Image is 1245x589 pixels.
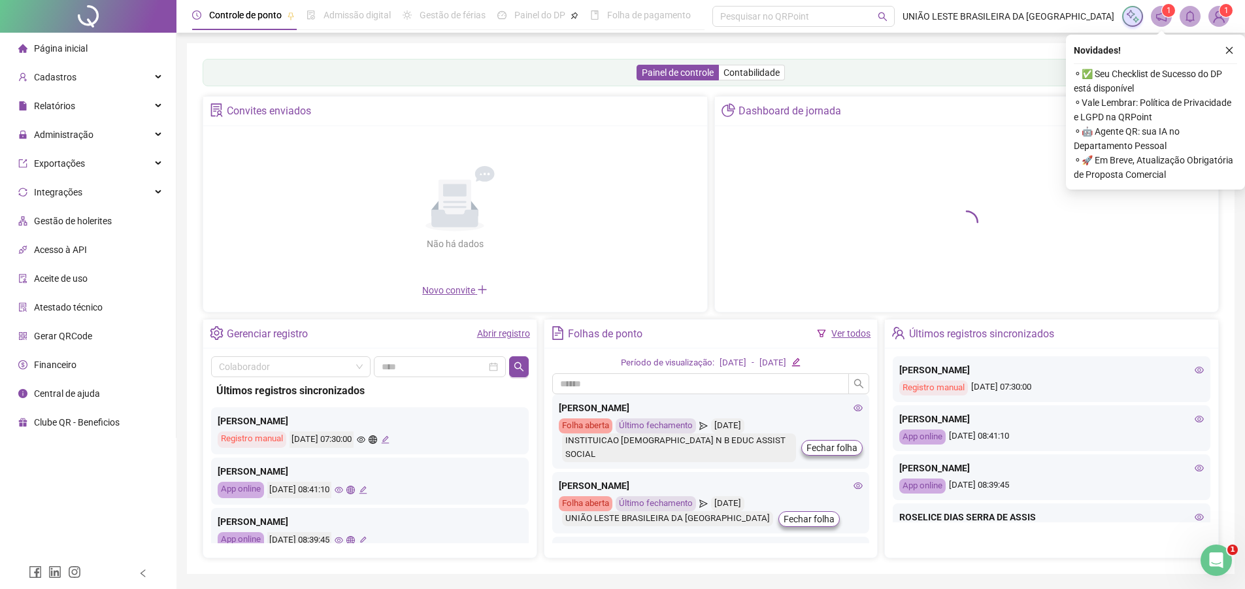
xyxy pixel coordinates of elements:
span: edit [359,536,367,545]
span: Aceite de uso [34,273,88,284]
div: Registro manual [899,380,968,395]
span: 1 [1167,6,1171,15]
div: [PERSON_NAME] [218,414,522,428]
div: [DATE] 08:41:10 [899,429,1204,445]
span: 1 [1227,545,1238,555]
span: Gerar QRCode [34,331,92,341]
span: 1 [1224,6,1229,15]
div: INSTITUICAO [DEMOGRAPHIC_DATA] N B EDUC ASSIST SOCIAL [562,433,797,462]
span: Fechar folha [784,512,835,526]
span: Página inicial [34,43,88,54]
div: Não há dados [395,237,515,251]
div: App online [899,429,946,445]
span: qrcode [18,331,27,341]
span: edit [359,486,367,494]
span: api [18,245,27,254]
button: Fechar folha [801,440,863,456]
span: eye [854,481,863,490]
span: search [854,379,864,389]
iframe: Intercom live chat [1201,545,1232,576]
span: sun [403,10,412,20]
div: [PERSON_NAME] [218,464,522,479]
div: [PERSON_NAME] [899,363,1204,377]
span: eye [335,486,343,494]
span: global [369,435,377,444]
span: audit [18,274,27,283]
span: ⚬ 🚀 Em Breve, Atualização Obrigatória de Proposta Comercial [1074,153,1237,182]
span: Painel de controle [642,67,714,78]
span: setting [210,326,224,340]
span: eye [357,435,365,444]
span: Fechar folha [806,441,857,455]
span: Clube QR - Beneficios [34,417,120,428]
span: edit [381,435,390,444]
span: search [878,12,888,22]
span: Folha de pagamento [607,10,691,20]
span: user-add [18,73,27,82]
span: notification [1155,10,1167,22]
span: eye [1195,414,1204,424]
div: [DATE] 08:41:10 [267,482,331,498]
span: Administração [34,129,93,140]
span: ⚬ Vale Lembrar: Política de Privacidade e LGPD na QRPoint [1074,95,1237,124]
div: Adeilton de [PERSON_NAME] [559,543,863,558]
span: Acesso à API [34,244,87,255]
span: loading [955,210,978,234]
span: Novidades ! [1074,43,1121,58]
div: App online [218,482,264,498]
span: eye [1195,463,1204,473]
img: 46995 [1209,7,1229,26]
div: - [752,356,754,370]
a: Abrir registro [477,328,530,339]
div: [DATE] [759,356,786,370]
span: dashboard [497,10,506,20]
span: edit [791,358,800,366]
span: eye [1195,365,1204,375]
div: [PERSON_NAME] [899,461,1204,475]
span: solution [210,103,224,117]
span: file-done [307,10,316,20]
div: Registro manual [218,431,286,448]
div: [PERSON_NAME] [899,412,1204,426]
span: eye [1195,513,1204,522]
span: send [699,496,708,511]
span: sync [18,188,27,197]
div: Últimos registros sincronizados [216,382,523,399]
div: Dashboard de jornada [739,100,841,122]
span: clock-circle [192,10,201,20]
span: send [699,418,708,433]
span: ⚬ 🤖 Agente QR: sua IA no Departamento Pessoal [1074,124,1237,153]
span: Controle de ponto [209,10,282,20]
div: Último fechamento [616,418,696,433]
span: linkedin [48,565,61,579]
span: Contabilidade [723,67,780,78]
div: UNIÃO LESTE BRASILEIRA DA [GEOGRAPHIC_DATA] [562,511,773,526]
span: lock [18,130,27,139]
span: ⚬ ✅ Seu Checklist de Sucesso do DP está disponível [1074,67,1237,95]
span: bell [1184,10,1196,22]
span: Integrações [34,187,82,197]
div: Gerenciar registro [227,323,308,345]
span: filter [817,329,826,338]
div: [PERSON_NAME] [559,401,863,415]
span: book [590,10,599,20]
span: pushpin [571,12,578,20]
span: close [1225,46,1234,55]
span: plus [477,284,488,295]
span: Gestão de férias [420,10,486,20]
div: [PERSON_NAME] [559,479,863,493]
div: [DATE] [711,418,744,433]
sup: Atualize o seu contato no menu Meus Dados [1220,4,1233,17]
div: Último fechamento [616,496,696,511]
div: [DATE] 08:39:45 [267,532,331,548]
div: App online [899,479,946,494]
span: dollar [18,360,27,369]
span: team [891,326,905,340]
span: home [18,44,27,53]
span: Painel do DP [514,10,565,20]
span: export [18,159,27,168]
img: sparkle-icon.fc2bf0ac1784a2077858766a79e2daf3.svg [1125,9,1140,24]
span: search [514,362,524,372]
span: eye [854,403,863,412]
div: Convites enviados [227,100,311,122]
